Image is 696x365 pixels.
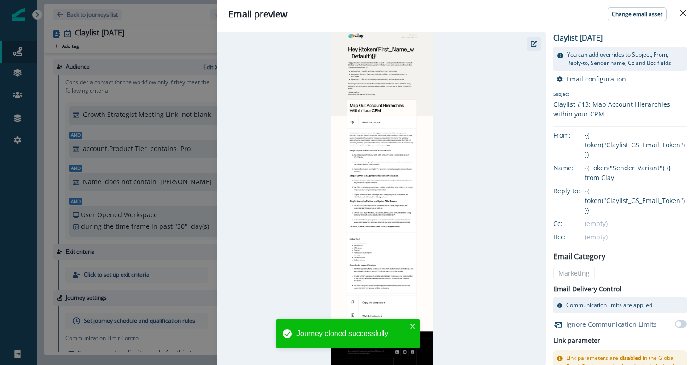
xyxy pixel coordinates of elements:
button: Close [676,6,690,20]
h2: Link parameter [553,335,600,347]
div: Claylist #13: Map Account Hierarchies within your CRM [553,99,687,119]
div: {{ token("Claylist_GS_Email_Token") }} [585,130,687,159]
div: Reply to: [553,186,599,196]
div: {{ token("Claylist_GS_Email_Token") }} [585,186,687,215]
button: Change email asset [608,7,667,21]
p: You can add overrides to Subject, From, Reply-to, Sender name, Cc and Bcc fields [567,51,683,67]
button: close [410,323,416,330]
p: Ignore Communication Limits [566,319,657,329]
img: email asset unavailable [331,32,433,365]
p: Email Category [553,251,605,262]
div: From: [553,130,599,140]
div: {{ token("Sender_Variant") }} from Clay [585,163,687,182]
button: Email configuration [557,75,626,83]
p: Email Delivery Control [553,284,621,294]
div: (empty) [585,232,687,242]
p: Change email asset [612,11,662,17]
div: Email preview [228,7,685,21]
p: Communication limits are applied. [566,301,654,309]
div: Journey cloned successfully [296,328,407,339]
p: Subject [553,91,687,99]
div: (empty) [585,219,687,228]
p: Claylist [DATE] [553,32,622,43]
div: Name: [553,163,599,173]
p: Email configuration [566,75,626,83]
span: disabled [620,354,641,362]
div: Cc: [553,219,599,228]
div: Bcc: [553,232,599,242]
